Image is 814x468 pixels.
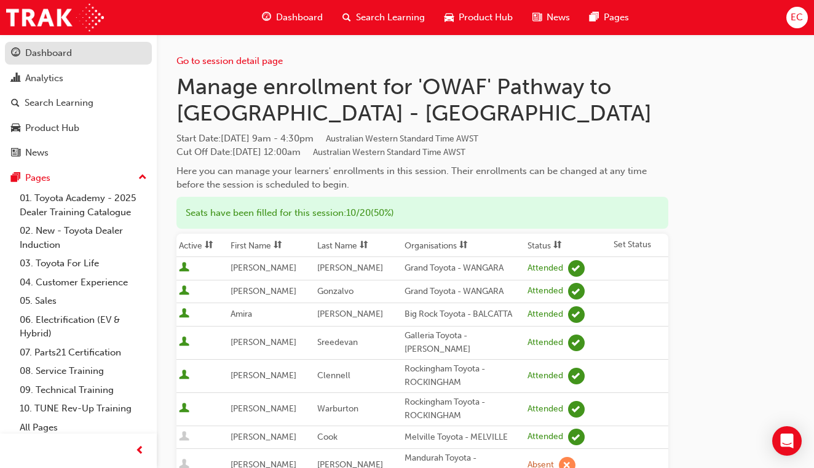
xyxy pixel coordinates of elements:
a: Go to session detail page [176,55,283,66]
div: Attended [528,403,563,415]
a: Product Hub [5,117,152,140]
button: DashboardAnalyticsSearch LearningProduct HubNews [5,39,152,167]
span: sorting-icon [274,240,282,251]
span: User is active [179,262,189,274]
a: Analytics [5,67,152,90]
span: [PERSON_NAME] [231,286,296,296]
div: Galleria Toyota - [PERSON_NAME] [405,329,523,357]
a: News [5,141,152,164]
div: Rockingham Toyota - ROCKINGHAM [405,362,523,390]
a: pages-iconPages [580,5,639,30]
span: Cook [317,432,338,442]
span: learningRecordVerb_ATTEND-icon [568,335,585,351]
span: learningRecordVerb_ATTEND-icon [568,260,585,277]
span: User is active [179,370,189,382]
button: EC [786,7,808,28]
div: Open Intercom Messenger [772,426,802,456]
div: Here you can manage your learners' enrollments in this session. Their enrollments can be changed ... [176,164,668,192]
div: Analytics [25,71,63,85]
a: 08. Service Training [15,362,152,381]
span: [DATE] 9am - 4:30pm [221,133,478,144]
div: News [25,146,49,160]
a: 06. Electrification (EV & Hybrid) [15,311,152,343]
span: [PERSON_NAME] [231,370,296,381]
span: News [547,10,570,25]
span: sorting-icon [360,240,368,251]
a: 09. Technical Training [15,381,152,400]
a: 05. Sales [15,292,152,311]
div: Attended [528,263,563,274]
a: guage-iconDashboard [252,5,333,30]
span: Australian Western Standard Time AWST [326,133,478,144]
span: [PERSON_NAME] [231,432,296,442]
span: news-icon [11,148,20,159]
span: Dashboard [276,10,323,25]
span: User is inactive [179,431,189,443]
span: search-icon [342,10,351,25]
div: Melville Toyota - MELVILLE [405,430,523,445]
div: Pages [25,171,50,185]
a: All Pages [15,418,152,437]
a: 02. New - Toyota Dealer Induction [15,221,152,254]
span: car-icon [11,123,20,134]
a: 03. Toyota For Life [15,254,152,273]
div: Attended [528,370,563,382]
th: Toggle SortBy [228,234,315,257]
th: Set Status [611,234,668,257]
img: Trak [6,4,104,31]
th: Toggle SortBy [315,234,402,257]
span: EC [791,10,803,25]
div: Search Learning [25,96,93,110]
span: search-icon [11,98,20,109]
span: pages-icon [590,10,599,25]
span: learningRecordVerb_ATTEND-icon [568,368,585,384]
span: Gonzalvo [317,286,354,296]
a: car-iconProduct Hub [435,5,523,30]
button: Pages [5,167,152,189]
div: Attended [528,309,563,320]
div: Grand Toyota - WANGARA [405,285,523,299]
div: Dashboard [25,46,72,60]
span: User is active [179,308,189,320]
span: Start Date : [176,132,668,146]
span: learningRecordVerb_ATTEND-icon [568,306,585,323]
span: sorting-icon [459,240,468,251]
span: User is active [179,403,189,415]
div: Grand Toyota - WANGARA [405,261,523,276]
div: Rockingham Toyota - ROCKINGHAM [405,395,523,423]
span: Amira [231,309,252,319]
div: Attended [528,337,563,349]
h1: Manage enrollment for 'OWAF' Pathway to [GEOGRAPHIC_DATA] - [GEOGRAPHIC_DATA] [176,73,668,127]
span: [PERSON_NAME] [317,309,383,319]
div: Attended [528,285,563,297]
span: Sreedevan [317,337,358,347]
a: search-iconSearch Learning [333,5,435,30]
a: Search Learning [5,92,152,114]
span: [PERSON_NAME] [231,337,296,347]
span: Clennell [317,370,350,381]
span: pages-icon [11,173,20,184]
a: 10. TUNE Rev-Up Training [15,399,152,418]
span: [PERSON_NAME] [231,403,296,414]
span: User is active [179,336,189,349]
div: Attended [528,431,563,443]
span: Warburton [317,403,358,414]
span: guage-icon [262,10,271,25]
a: Dashboard [5,42,152,65]
a: news-iconNews [523,5,580,30]
a: 01. Toyota Academy - 2025 Dealer Training Catalogue [15,189,152,221]
span: car-icon [445,10,454,25]
span: chart-icon [11,73,20,84]
th: Toggle SortBy [402,234,525,257]
span: Product Hub [459,10,513,25]
th: Toggle SortBy [525,234,611,257]
span: learningRecordVerb_ATTEND-icon [568,401,585,418]
span: learningRecordVerb_ATTEND-icon [568,283,585,299]
span: up-icon [138,170,147,186]
span: learningRecordVerb_ATTEND-icon [568,429,585,445]
div: Seats have been filled for this session : 10 / 20 ( 50% ) [176,197,668,229]
span: Search Learning [356,10,425,25]
a: 07. Parts21 Certification [15,343,152,362]
th: Toggle SortBy [176,234,228,257]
